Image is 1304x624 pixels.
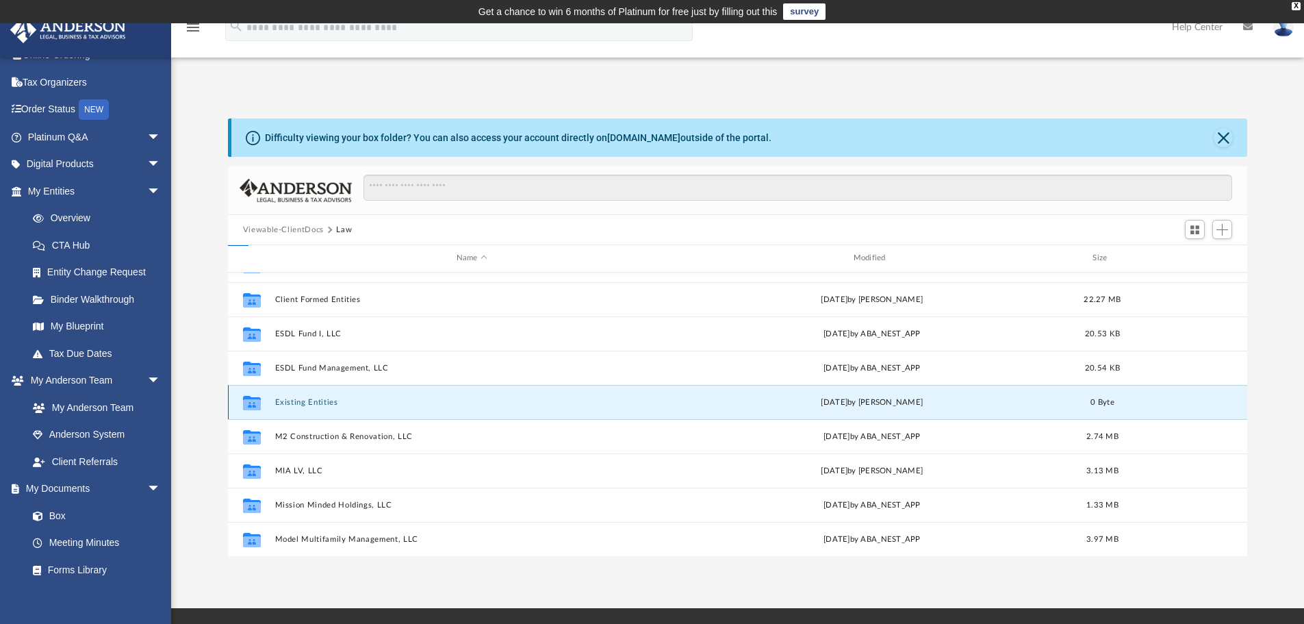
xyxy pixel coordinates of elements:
span: arrow_drop_down [147,367,175,395]
span: 1.33 MB [1086,501,1118,508]
i: menu [185,19,201,36]
img: User Pic [1273,17,1294,37]
div: [DATE] by ABA_NEST_APP [675,362,1069,374]
a: Meeting Minutes [19,529,175,557]
span: arrow_drop_down [147,151,175,179]
button: ESDL Fund I, LLC [274,329,669,338]
button: Viewable-ClientDocs [243,224,324,236]
button: Model Multifamily Management, LLC [274,535,669,544]
a: Tax Organizers [10,68,181,96]
div: [DATE] by [PERSON_NAME] [675,464,1069,477]
div: id [234,252,268,264]
button: Existing Entities [274,398,669,407]
a: My Anderson Teamarrow_drop_down [10,367,175,395]
span: 3.97 MB [1086,535,1118,542]
a: My Entitiesarrow_drop_down [10,177,181,205]
a: survey [783,3,826,20]
a: Anderson System [19,421,175,449]
button: M2 Construction & Renovation, LLC [274,432,669,441]
span: 2.74 MB [1086,432,1118,440]
div: [DATE] by [PERSON_NAME] [675,396,1069,408]
a: [DOMAIN_NAME] [607,132,680,143]
a: Tax Due Dates [19,340,181,367]
div: Get a chance to win 6 months of Platinum for free just by filling out this [478,3,778,20]
button: Mission Minded Holdings, LLC [274,501,669,510]
a: Forms Library [19,556,168,584]
span: arrow_drop_down [147,123,175,151]
div: Name [274,252,668,264]
i: search [229,18,244,34]
div: [DATE] by ABA_NEST_APP [675,327,1069,340]
button: Client Formed Entities [274,295,669,304]
a: My Anderson Team [19,394,168,421]
div: [DATE] by [PERSON_NAME] [675,293,1069,305]
div: Modified [674,252,1069,264]
button: Close [1214,128,1233,147]
a: Box [19,502,168,529]
img: Anderson Advisors Platinum Portal [6,16,130,43]
span: 22.27 MB [1084,295,1121,303]
div: close [1292,2,1301,10]
a: Order StatusNEW [10,96,181,124]
button: Law [336,224,352,236]
div: grid [228,273,1248,556]
button: ESDL Fund Management, LLC [274,364,669,373]
a: Binder Walkthrough [19,286,181,313]
a: CTA Hub [19,232,181,259]
div: Size [1075,252,1129,264]
a: Digital Productsarrow_drop_down [10,151,181,178]
span: arrow_drop_down [147,177,175,205]
span: 0 Byte [1090,398,1114,405]
div: id [1136,252,1231,264]
a: My Blueprint [19,313,175,340]
div: Difficulty viewing your box folder? You can also access your account directly on outside of the p... [265,131,771,145]
div: [DATE] by ABA_NEST_APP [675,430,1069,442]
span: 20.53 KB [1085,329,1120,337]
span: 3.13 MB [1086,466,1118,474]
a: Overview [19,205,181,232]
a: Platinum Q&Aarrow_drop_down [10,123,181,151]
a: Client Referrals [19,448,175,475]
span: arrow_drop_down [147,475,175,503]
div: [DATE] by ABA_NEST_APP [675,533,1069,545]
span: 20.54 KB [1085,364,1120,371]
input: Search files and folders [363,175,1232,201]
button: Add [1212,220,1233,239]
div: NEW [79,99,109,120]
a: My Documentsarrow_drop_down [10,475,175,503]
a: menu [185,26,201,36]
a: Entity Change Request [19,259,181,286]
button: MIA LV, LLC [274,466,669,475]
button: Switch to Grid View [1185,220,1205,239]
div: [DATE] by ABA_NEST_APP [675,499,1069,511]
